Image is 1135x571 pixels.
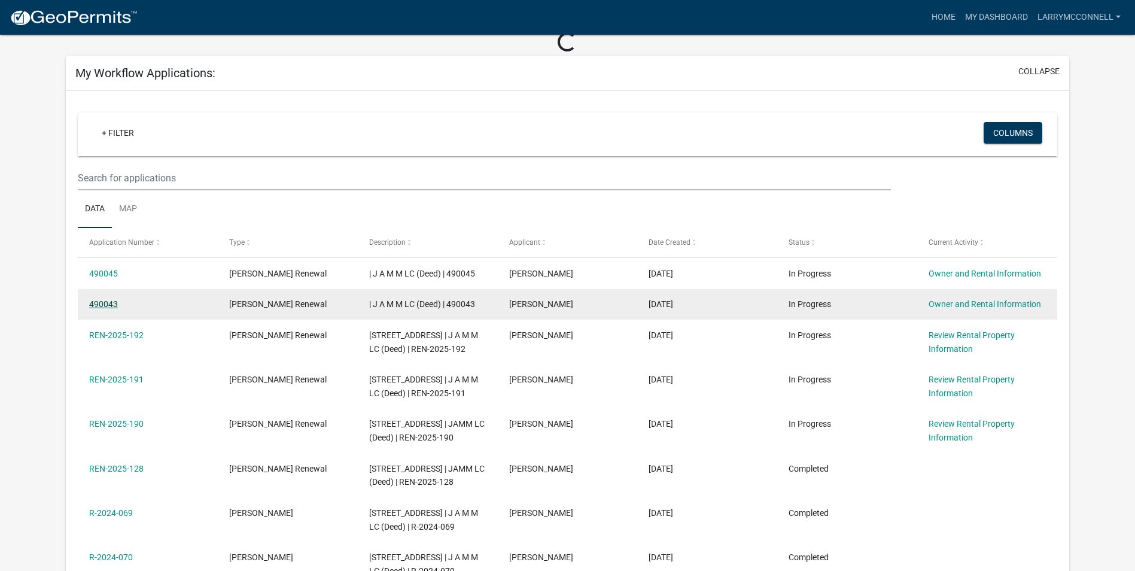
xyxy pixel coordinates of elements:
span: Completed [789,508,829,518]
span: 06/24/2024 [649,508,673,518]
a: LarryMcConnell [1033,6,1125,29]
span: Rental Registration Renewal [229,330,327,340]
span: Larry McConnell [509,419,573,429]
span: Completed [789,552,829,562]
span: Date Created [649,238,690,247]
a: My Dashboard [960,6,1033,29]
span: Larry McConnell [509,330,573,340]
span: Rental Registration Renewal [229,464,327,473]
a: Home [927,6,960,29]
span: Description [369,238,406,247]
h5: My Workflow Applications: [75,66,215,80]
span: Larry McConnell [509,552,573,562]
span: Status [789,238,810,247]
a: REN-2025-128 [89,464,144,473]
datatable-header-cell: Description [358,228,498,257]
span: In Progress [789,299,831,309]
a: 490043 [89,299,118,309]
a: 490045 [89,269,118,278]
datatable-header-cell: Date Created [637,228,777,257]
button: collapse [1018,65,1060,78]
span: Application Number [89,238,154,247]
a: Owner and Rental Information [929,299,1041,309]
span: 10/08/2025 [649,299,673,309]
datatable-header-cell: Status [777,228,917,257]
span: In Progress [789,419,831,429]
a: Data [78,190,112,229]
datatable-header-cell: Application Number [78,228,218,257]
a: REN-2025-190 [89,419,144,429]
a: Review Rental Property Information [929,419,1015,442]
datatable-header-cell: Type [218,228,358,257]
datatable-header-cell: Current Activity [917,228,1057,257]
span: In Progress [789,269,831,278]
span: 500 E ASHLAND AVE | JAMM LC (Deed) | REN-2025-190 [369,419,485,442]
a: R-2024-070 [89,552,133,562]
span: 10/08/2025 [649,330,673,340]
span: Rental Registration Renewal [229,375,327,384]
span: Larry McConnell [509,299,573,309]
span: Larry McConnell [509,269,573,278]
span: Rental Registration [229,508,293,518]
span: Rental Registration Renewal [229,269,327,278]
span: In Progress [789,375,831,384]
datatable-header-cell: Applicant [497,228,637,257]
span: Rental Registration Renewal [229,299,327,309]
span: In Progress [789,330,831,340]
span: Rental Registration Renewal [229,419,327,429]
span: Larry McConnell [509,375,573,384]
button: Columns [984,122,1042,144]
a: Review Rental Property Information [929,330,1015,354]
span: Larry McConnell [509,508,573,518]
span: 408 S G ST | JAMM LC (Deed) | REN-2025-128 [369,464,485,487]
a: Map [112,190,144,229]
span: 307 E 1ST AVE | J A M M LC (Deed) | R-2024-069 [369,508,478,531]
a: REN-2025-191 [89,375,144,384]
a: + Filter [92,122,144,144]
span: | J A M M LC (Deed) | 490045 [369,269,475,278]
span: 07/10/2025 [649,464,673,473]
span: Applicant [509,238,540,247]
a: R-2024-069 [89,508,133,518]
span: Larry McConnell [509,464,573,473]
span: 06/24/2024 [649,552,673,562]
span: 500 E SALEM AVE | J A M M LC (Deed) | REN-2025-191 [369,375,478,398]
span: Type [229,238,245,247]
span: 10/08/2025 [649,375,673,384]
span: 706 W 4TH AVE | J A M M LC (Deed) | REN-2025-192 [369,330,478,354]
span: | J A M M LC (Deed) | 490043 [369,299,475,309]
input: Search for applications [78,166,891,190]
span: 10/08/2025 [649,419,673,429]
a: REN-2025-192 [89,330,144,340]
span: 10/08/2025 [649,269,673,278]
span: Completed [789,464,829,473]
a: Owner and Rental Information [929,269,1041,278]
a: Review Rental Property Information [929,375,1015,398]
span: Current Activity [929,238,978,247]
span: Rental Registration [229,552,293,562]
